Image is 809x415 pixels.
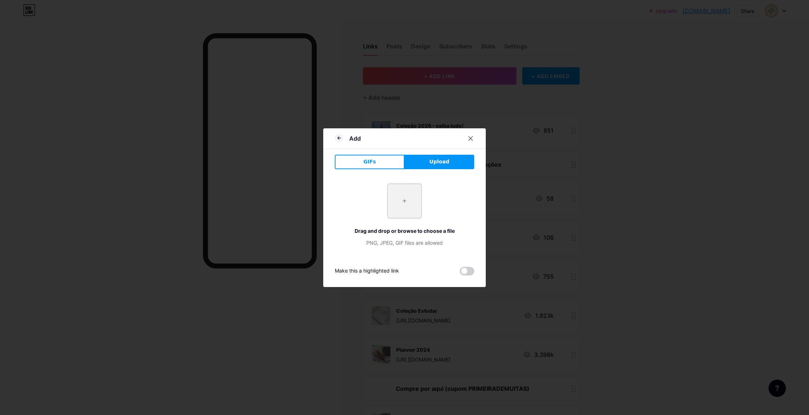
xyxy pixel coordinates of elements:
[363,158,376,166] span: GIFs
[335,239,474,247] div: PNG, JPEG, GIF files are allowed
[335,267,399,275] div: Make this a highlighted link
[429,158,449,166] span: Upload
[404,155,474,169] button: Upload
[335,227,474,235] div: Drag and drop or browse to choose a file
[349,134,361,143] div: Add
[335,155,404,169] button: GIFs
